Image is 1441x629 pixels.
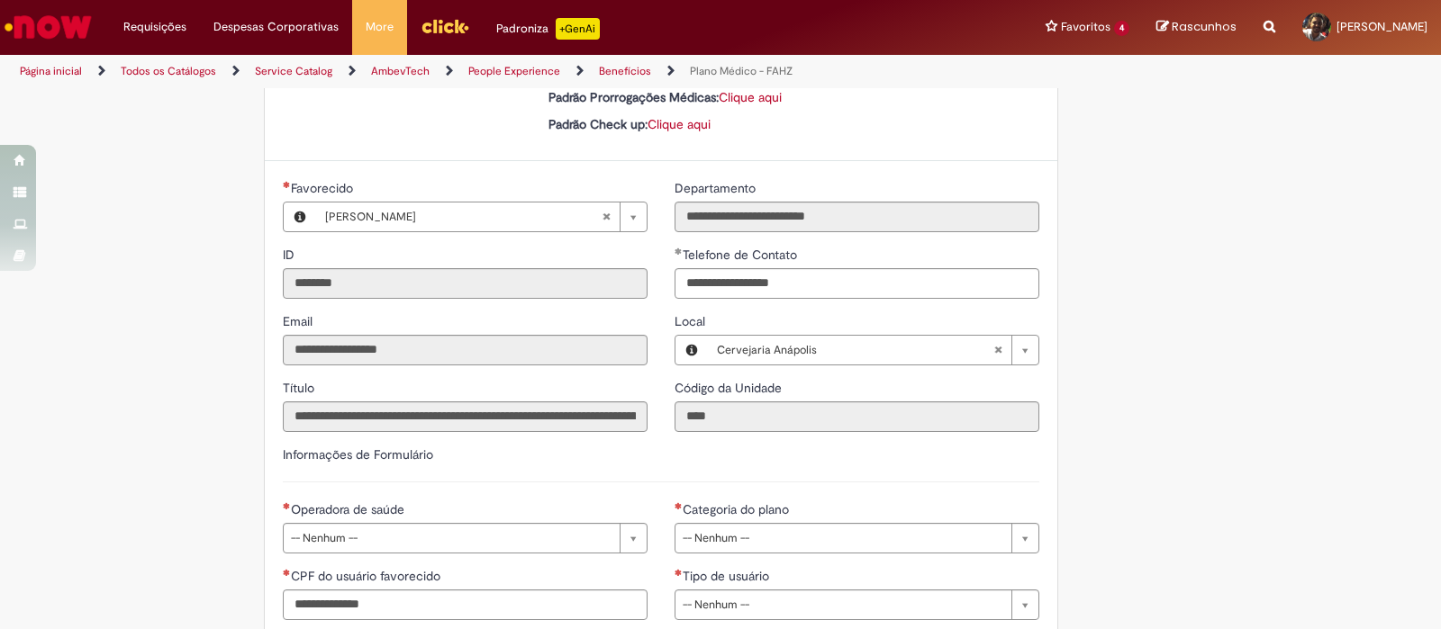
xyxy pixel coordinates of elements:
button: Local, Visualizar este registro Cervejaria Anápolis [675,336,708,364]
label: Somente leitura - Email [283,312,316,330]
a: Cervejaria AnápolisLimpar campo Local [708,336,1038,364]
span: Necessários [283,502,291,509]
abbr: Limpar campo Local [984,336,1011,364]
span: Categoria do plano [683,501,793,517]
input: Telefone de Contato [675,268,1039,299]
a: Clique aqui [648,116,711,132]
span: [PERSON_NAME] [325,202,602,231]
input: Email [283,335,648,365]
button: Favorecido, Visualizar este registro Ricardo Pinto Brandao [284,202,316,231]
abbr: Limpar campo Favorecido [593,202,620,231]
span: -- Nenhum -- [683,524,1002,553]
input: ID [283,268,648,299]
span: Necessários [675,569,683,576]
a: Todos os Catálogos [121,64,216,78]
span: Operadora de saúde [291,501,408,517]
span: Obrigatório Preenchido [283,181,291,188]
span: Somente leitura - Título [283,380,318,396]
a: Plano Médico - FAHZ [690,64,793,78]
span: Somente leitura - Código da Unidade [675,380,785,396]
ul: Trilhas de página [14,55,947,88]
span: More [366,18,394,36]
label: Somente leitura - ID [283,246,298,264]
span: Somente leitura - Email [283,313,316,329]
a: AmbevTech [371,64,430,78]
div: Padroniza [496,18,600,40]
strong: Padrão Prorrogações Médicas: [548,89,719,105]
label: Somente leitura - Título [283,379,318,397]
p: +GenAi [556,18,600,40]
span: Tipo de usuário [683,568,773,584]
span: CPF do usuário favorecido [291,568,444,584]
span: Telefone de Contato [683,247,801,263]
a: People Experience [468,64,560,78]
span: Necessários - Favorecido [291,180,357,196]
span: Favoritos [1061,18,1110,36]
input: Código da Unidade [675,401,1039,432]
label: Somente leitura - Código da Unidade [675,379,785,397]
input: CPF do usuário favorecido [283,589,648,620]
span: Somente leitura - ID [283,247,298,263]
a: Rascunhos [1156,19,1237,36]
span: Obrigatório Preenchido [675,247,683,255]
img: ServiceNow [2,9,95,45]
span: Local [675,313,709,329]
input: Título [283,401,648,432]
span: 4 [1114,21,1129,36]
img: click_logo_yellow_360x200.png [421,13,469,40]
span: [PERSON_NAME] [1337,19,1427,34]
a: [PERSON_NAME]Limpar campo Favorecido [316,202,647,231]
a: Benefícios [599,64,651,78]
strong: Padrão Check up: [548,116,648,132]
span: Requisições [123,18,186,36]
span: Somente leitura - Departamento [675,180,759,196]
a: Service Catalog [255,64,332,78]
a: Página inicial [20,64,82,78]
span: Despesas Corporativas [213,18,339,36]
span: -- Nenhum -- [683,590,1002,619]
label: Somente leitura - Departamento [675,179,759,197]
input: Departamento [675,202,1039,232]
span: Necessários [675,502,683,509]
span: Necessários [283,569,291,576]
span: -- Nenhum -- [291,524,611,553]
span: Rascunhos [1172,18,1237,35]
span: Cervejaria Anápolis [717,336,993,364]
a: Clique aqui [719,89,782,105]
label: Informações de Formulário [283,446,433,463]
